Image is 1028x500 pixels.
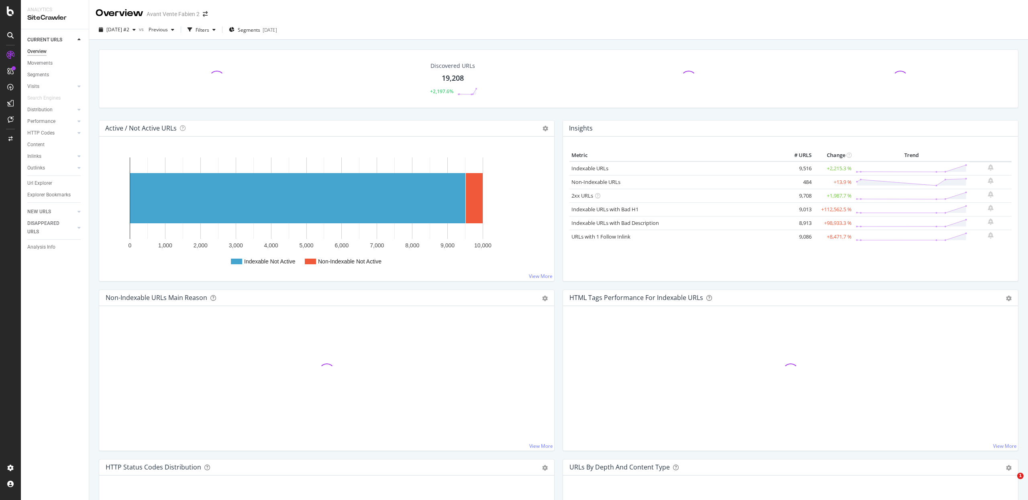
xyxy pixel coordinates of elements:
[106,149,547,275] svg: A chart.
[27,13,82,22] div: SiteCrawler
[27,191,71,199] div: Explorer Bookmarks
[814,216,854,230] td: +98,933.3 %
[571,178,620,186] a: Non-Indexable URLs
[529,273,553,280] a: View More
[27,152,41,161] div: Inlinks
[571,206,638,213] a: Indexable URLs with Bad H1
[1001,473,1020,492] iframe: Intercom live chat
[27,59,83,67] a: Movements
[814,202,854,216] td: +112,562.5 %
[543,126,548,131] i: Options
[814,230,854,243] td: +8,471.7 %
[145,23,177,36] button: Previous
[194,242,208,249] text: 2,000
[27,94,61,102] div: Search Engines
[244,258,296,265] text: Indexable Not Active
[27,243,55,251] div: Analysis Info
[27,71,83,79] a: Segments
[430,88,453,95] div: +2,197.6%
[441,242,455,249] text: 9,000
[571,165,608,172] a: Indexable URLs
[430,62,475,70] div: Discovered URLs
[196,27,209,33] div: Filters
[27,47,83,56] a: Overview
[474,242,492,249] text: 10,000
[529,443,553,449] a: View More
[1017,473,1024,479] span: 1
[781,202,814,216] td: 9,013
[27,129,55,137] div: HTTP Codes
[442,73,464,84] div: 19,208
[988,164,993,171] div: bell-plus
[96,6,143,20] div: Overview
[263,27,277,33] div: [DATE]
[128,242,132,249] text: 0
[814,149,854,161] th: Change
[106,26,129,33] span: 2025 Oct. 7th #2
[988,205,993,211] div: bell-plus
[988,191,993,198] div: bell-plus
[27,164,45,172] div: Outlinks
[264,242,278,249] text: 4,000
[27,208,75,216] a: NEW URLS
[226,23,280,36] button: Segments[DATE]
[27,208,51,216] div: NEW URLS
[542,296,548,301] div: gear
[27,243,83,251] a: Analysis Info
[27,164,75,172] a: Outlinks
[27,36,75,44] a: CURRENT URLS
[27,6,82,13] div: Analytics
[27,94,69,102] a: Search Engines
[781,230,814,243] td: 9,086
[229,242,243,249] text: 3,000
[27,106,53,114] div: Distribution
[27,117,55,126] div: Performance
[145,26,168,33] span: Previous
[1006,296,1012,301] div: gear
[27,179,83,188] a: Url Explorer
[781,149,814,161] th: # URLS
[370,242,384,249] text: 7,000
[814,175,854,189] td: +13.9 %
[571,233,630,240] a: URLs with 1 Follow Inlink
[27,179,52,188] div: Url Explorer
[105,123,177,134] h4: Active / Not Active URLs
[1006,465,1012,471] div: gear
[27,106,75,114] a: Distribution
[569,463,670,471] div: URLs by Depth and Content Type
[988,218,993,225] div: bell-plus
[238,27,260,33] span: Segments
[27,219,75,236] a: DISAPPEARED URLS
[106,463,201,471] div: HTTP Status Codes Distribution
[854,149,969,161] th: Trend
[781,161,814,176] td: 9,516
[571,219,659,227] a: Indexable URLs with Bad Description
[814,161,854,176] td: +2,215.3 %
[27,82,39,91] div: Visits
[542,465,548,471] div: gear
[569,294,703,302] div: HTML Tags Performance for Indexable URLs
[781,189,814,202] td: 9,708
[988,178,993,184] div: bell-plus
[27,36,62,44] div: CURRENT URLS
[814,189,854,202] td: +1,987.7 %
[299,242,313,249] text: 5,000
[27,71,49,79] div: Segments
[781,175,814,189] td: 484
[158,242,172,249] text: 1,000
[27,82,75,91] a: Visits
[781,216,814,230] td: 8,913
[27,141,45,149] div: Content
[203,11,208,17] div: arrow-right-arrow-left
[569,123,593,134] h4: Insights
[988,232,993,239] div: bell-plus
[147,10,200,18] div: Avant Vente Fabien 2
[27,191,83,199] a: Explorer Bookmarks
[106,294,207,302] div: Non-Indexable URLs Main Reason
[139,26,145,33] span: vs
[27,47,47,56] div: Overview
[27,59,53,67] div: Movements
[27,219,68,236] div: DISAPPEARED URLS
[335,242,349,249] text: 6,000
